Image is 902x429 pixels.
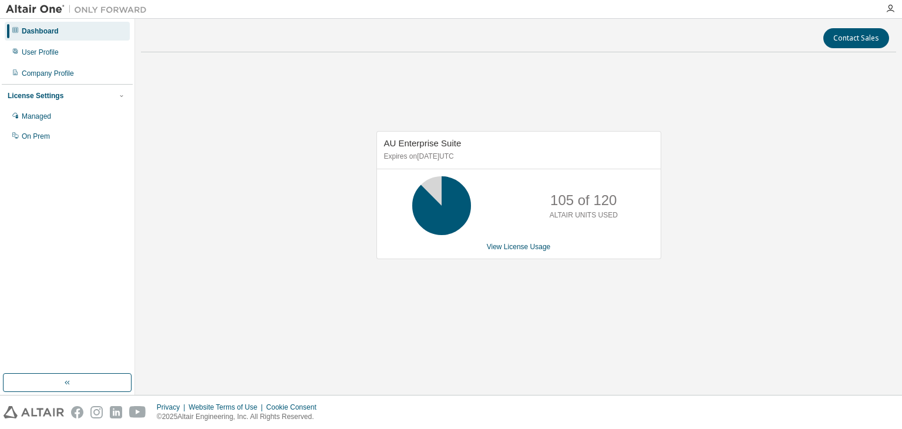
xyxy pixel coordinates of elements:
img: Altair One [6,4,153,15]
div: License Settings [8,91,63,100]
span: AU Enterprise Suite [384,138,462,148]
div: Company Profile [22,69,74,78]
div: Cookie Consent [266,403,323,412]
img: linkedin.svg [110,406,122,418]
img: instagram.svg [90,406,103,418]
p: ALTAIR UNITS USED [550,210,618,220]
img: altair_logo.svg [4,406,64,418]
div: Privacy [157,403,189,412]
p: 105 of 120 [550,190,617,210]
p: © 2025 Altair Engineering, Inc. All Rights Reserved. [157,412,324,422]
img: youtube.svg [129,406,146,418]
div: Managed [22,112,51,121]
img: facebook.svg [71,406,83,418]
div: Website Terms of Use [189,403,266,412]
a: View License Usage [487,243,551,251]
div: Dashboard [22,26,59,36]
p: Expires on [DATE] UTC [384,152,651,162]
button: Contact Sales [823,28,889,48]
div: User Profile [22,48,59,57]
div: On Prem [22,132,50,141]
